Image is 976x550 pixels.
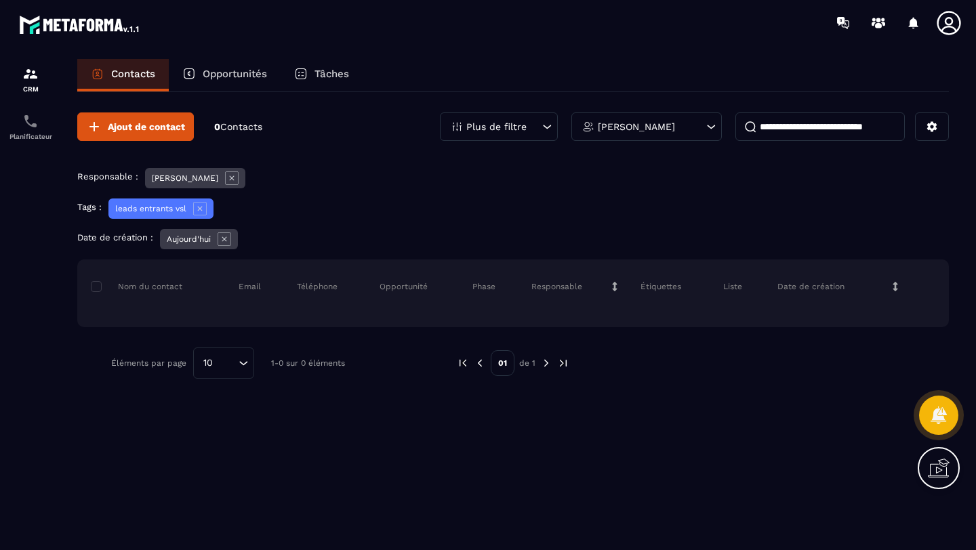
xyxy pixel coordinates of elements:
[3,103,58,150] a: schedulerschedulerPlanificateur
[491,350,514,376] p: 01
[457,357,469,369] img: prev
[108,120,185,133] span: Ajout de contact
[380,281,428,292] p: Opportunité
[777,281,845,292] p: Date de création
[167,234,211,244] p: Aujourd'hui
[115,204,186,213] p: leads entrants vsl
[540,357,552,369] img: next
[598,122,675,131] p: [PERSON_NAME]
[77,232,153,242] p: Date de création :
[152,173,218,183] p: [PERSON_NAME]
[3,85,58,93] p: CRM
[314,68,349,80] p: Tâches
[91,281,182,292] p: Nom du contact
[169,59,281,91] a: Opportunités
[466,122,527,131] p: Plus de filtre
[111,358,186,368] p: Éléments par page
[214,121,262,133] p: 0
[203,68,267,80] p: Opportunités
[557,357,569,369] img: next
[474,357,486,369] img: prev
[640,281,681,292] p: Étiquettes
[472,281,495,292] p: Phase
[199,356,218,371] span: 10
[22,66,39,82] img: formation
[723,281,742,292] p: Liste
[218,356,235,371] input: Search for option
[3,56,58,103] a: formationformationCRM
[77,112,194,141] button: Ajout de contact
[220,121,262,132] span: Contacts
[22,113,39,129] img: scheduler
[77,59,169,91] a: Contacts
[3,133,58,140] p: Planificateur
[271,358,345,368] p: 1-0 sur 0 éléments
[239,281,261,292] p: Email
[77,202,102,212] p: Tags :
[111,68,155,80] p: Contacts
[519,358,535,368] p: de 1
[531,281,582,292] p: Responsable
[77,171,138,182] p: Responsable :
[193,347,254,379] div: Search for option
[281,59,363,91] a: Tâches
[19,12,141,37] img: logo
[297,281,338,292] p: Téléphone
